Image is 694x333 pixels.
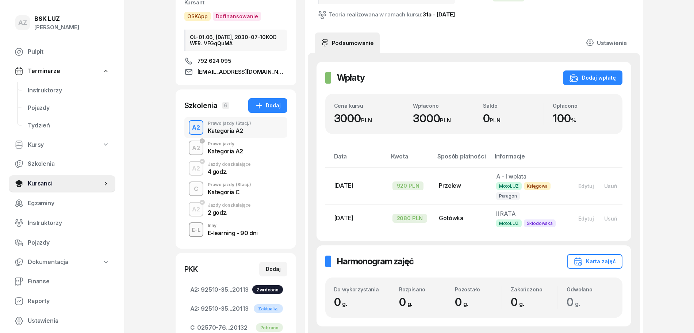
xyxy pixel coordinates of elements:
[208,230,258,236] div: E-learning - 90 dni
[184,138,287,158] button: A2Prawo jazdyKategoria A2
[189,141,203,155] button: A2
[496,219,522,227] span: MotoLUZ
[189,181,203,196] button: C
[575,300,580,307] small: g.
[571,117,576,124] small: %
[570,73,616,82] div: Dodaj wpłatę
[208,148,243,154] div: Kategoria A2
[189,162,203,175] div: A2
[208,121,251,126] div: Prawo jazdy
[325,152,387,167] th: Data
[490,117,501,124] small: PLN
[18,20,27,26] span: AZ
[604,215,617,222] div: Usuń
[236,183,251,187] span: (Stacj.)
[28,296,110,306] span: Raporty
[184,199,287,219] button: A2Jazdy doszkalające2 godz.
[573,180,599,192] button: Edytuj
[184,117,287,138] button: A2Prawo jazdy(Stacj.)Kategoria A2
[28,47,110,57] span: Pulpit
[208,183,251,187] div: Prawo jazdy
[208,210,251,215] div: 2 godz.
[28,66,60,76] span: Terminarze
[496,192,520,200] span: Paragon
[455,286,502,292] div: Pozostało
[392,214,427,223] div: 2080 PLN
[519,300,524,307] small: g.
[399,295,416,309] span: 0
[184,68,287,76] a: [EMAIL_ADDRESS][DOMAIN_NAME]
[567,286,613,292] div: Odwołano
[9,292,115,310] a: Raporty
[184,158,287,179] button: A2Jazdy doszkalające4 godz.
[334,112,404,125] div: 3000
[455,295,502,309] div: 0
[190,323,281,333] span: 02570-76...20132
[189,122,203,134] div: A2
[342,300,347,307] small: g.
[208,128,251,134] div: Kategoria A2
[255,101,281,110] div: Dodaj
[189,120,203,135] button: A2
[315,32,380,53] a: Podsumowanie
[254,304,283,313] div: Zaktualiz.
[208,203,251,207] div: Jazdy doszkalające
[9,195,115,212] a: Egzaminy
[259,262,287,276] button: Dodaj
[599,180,622,192] button: Usuń
[184,57,287,65] a: 792 624 095
[567,254,622,269] button: Karta zajęć
[184,281,287,298] a: A2:92510-35...20113Zwrócono
[28,277,110,286] span: Finanse
[256,323,283,332] div: Pobrano
[9,63,115,80] a: Terminarze
[22,99,115,117] a: Pojazdy
[266,265,281,273] div: Dodaj
[496,173,526,180] span: A - I wpłata
[189,142,203,154] div: A2
[524,219,556,227] span: Skłodowska
[413,112,474,125] div: 3000
[184,100,218,111] div: Szkolenia
[28,140,44,150] span: Kursy
[28,86,110,95] span: Instruktorzy
[9,273,115,290] a: Finanse
[511,295,528,309] span: 0
[9,254,115,271] a: Dokumentacja
[189,225,203,234] div: E-L
[208,162,251,166] div: Jazdy doszkalające
[28,199,110,208] span: Egzaminy
[28,121,110,130] span: Tydzień
[483,103,544,109] div: Saldo
[190,304,281,314] span: 92510-35...20113
[34,23,79,32] div: [PERSON_NAME]
[191,183,201,195] div: C
[28,103,110,113] span: Pojazdy
[189,222,203,237] button: E-L
[334,295,351,309] span: 0
[422,11,455,18] a: 31a - [DATE]
[553,103,614,109] div: Opłacono
[413,103,474,109] div: Wpłacono
[189,202,203,217] button: A2
[318,10,456,19] div: Teoria realizowana w ramach kursu:
[463,300,468,307] small: g.
[490,152,567,167] th: Informacje
[439,181,484,191] div: Przelew
[578,215,594,222] div: Edytuj
[573,213,599,225] button: Edytuj
[9,155,115,173] a: Szkolenia
[392,181,424,190] div: 920 PLN
[483,112,544,125] div: 0
[9,137,115,153] a: Kursy
[440,117,451,124] small: PLN
[22,82,115,99] a: Instruktorzy
[184,12,211,21] span: OSKApp
[524,182,551,190] span: Księgowa
[248,98,287,113] button: Dodaj
[334,286,390,292] div: Do wykorzystania
[22,117,115,134] a: Tydzień
[222,102,229,109] span: 6
[496,182,522,190] span: MotoLUZ
[184,300,287,317] a: A2:92510-35...20113Zaktualiz.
